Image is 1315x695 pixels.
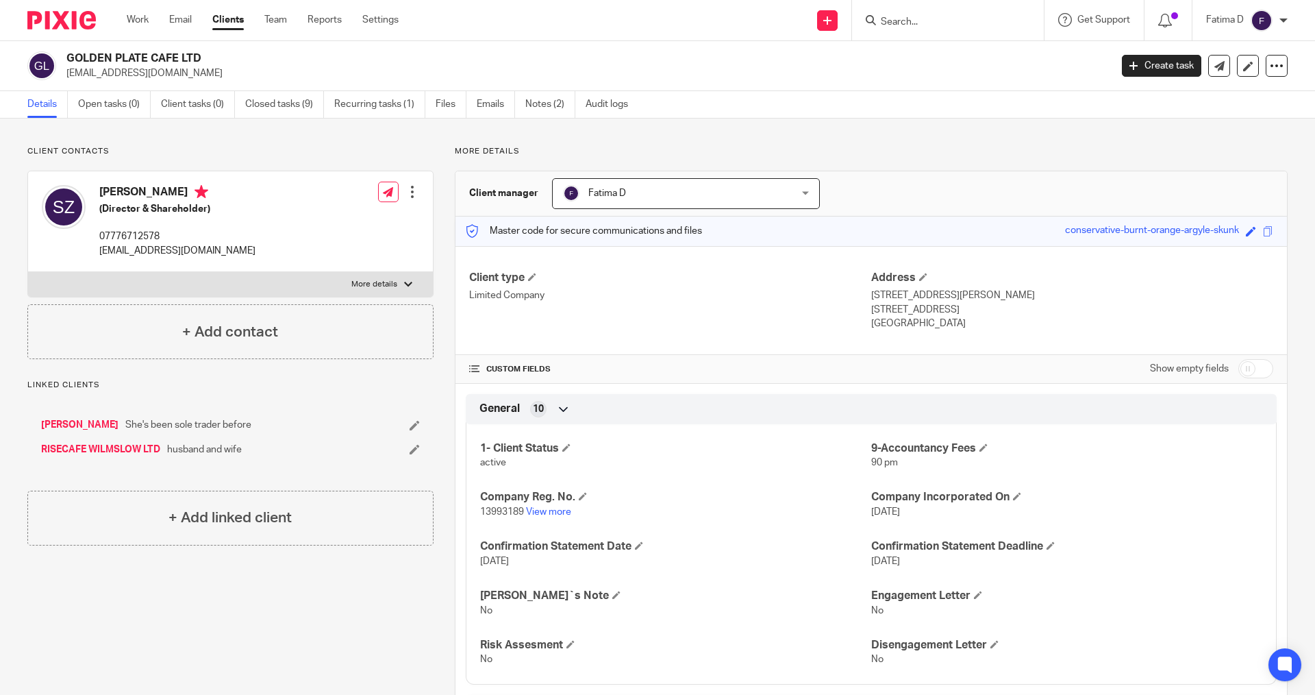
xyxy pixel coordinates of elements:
[212,13,244,27] a: Clients
[1122,55,1201,77] a: Create task
[871,655,884,664] span: No
[480,539,871,554] h4: Confirmation Statement Date
[469,364,871,375] h4: CUSTOM FIELDS
[477,91,515,118] a: Emails
[480,441,871,456] h4: 1- Client Status
[1065,223,1239,239] div: conservative-burnt-orange-argyle-skunk
[195,185,208,199] i: Primary
[871,303,1273,317] p: [STREET_ADDRESS]
[245,91,324,118] a: Closed tasks (9)
[78,91,151,118] a: Open tasks (0)
[308,13,342,27] a: Reports
[871,539,1262,554] h4: Confirmation Statement Deadline
[42,185,86,229] img: svg%3E
[480,589,871,603] h4: [PERSON_NAME]`s Note
[871,458,898,467] span: 90 pm
[480,638,871,653] h4: Risk Assesment
[27,51,56,80] img: svg%3E
[168,507,292,528] h4: + Add linked client
[264,13,287,27] a: Team
[41,443,160,456] a: RISECAFE WILMSLOW LTD
[334,91,425,118] a: Recurring tasks (1)
[871,271,1273,285] h4: Address
[480,490,871,504] h4: Company Reg. No.
[1206,13,1244,27] p: Fatima D
[871,557,900,566] span: [DATE]
[66,51,894,66] h2: GOLDEN PLATE CAFE LTD
[99,244,255,258] p: [EMAIL_ADDRESS][DOMAIN_NAME]
[27,11,96,29] img: Pixie
[167,443,242,456] span: husband and wife
[1251,10,1273,32] img: svg%3E
[563,185,579,202] img: svg%3E
[127,13,149,27] a: Work
[871,589,1262,603] h4: Engagement Letter
[879,16,1003,29] input: Search
[41,418,118,432] a: [PERSON_NAME]
[871,507,900,517] span: [DATE]
[1150,362,1229,376] label: Show empty fields
[479,402,520,416] span: General
[588,188,626,198] span: Fatima D
[351,279,397,290] p: More details
[66,66,1101,80] p: [EMAIL_ADDRESS][DOMAIN_NAME]
[455,146,1288,157] p: More details
[27,380,434,391] p: Linked clients
[182,321,278,343] h4: + Add contact
[871,441,1262,456] h4: 9-Accountancy Fees
[469,289,871,302] p: Limited Company
[125,418,251,432] span: She's been sole trader before
[27,91,68,118] a: Details
[161,91,235,118] a: Client tasks (0)
[1077,15,1130,25] span: Get Support
[480,458,506,467] span: active
[871,317,1273,330] p: [GEOGRAPHIC_DATA]
[871,638,1262,653] h4: Disengagement Letter
[480,557,509,566] span: [DATE]
[586,91,638,118] a: Audit logs
[436,91,466,118] a: Files
[99,185,255,202] h4: [PERSON_NAME]
[871,490,1262,504] h4: Company Incorporated On
[469,186,538,200] h3: Client manager
[99,202,255,216] h5: (Director & Shareholder)
[533,402,544,416] span: 10
[27,146,434,157] p: Client contacts
[526,507,571,517] a: View more
[169,13,192,27] a: Email
[466,224,702,238] p: Master code for secure communications and files
[469,271,871,285] h4: Client type
[99,230,255,243] p: 07776712578
[480,507,524,517] span: 13993189
[871,606,884,615] span: No
[480,655,492,664] span: No
[362,13,399,27] a: Settings
[480,606,492,615] span: No
[525,91,575,118] a: Notes (2)
[871,289,1273,302] p: [STREET_ADDRESS][PERSON_NAME]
